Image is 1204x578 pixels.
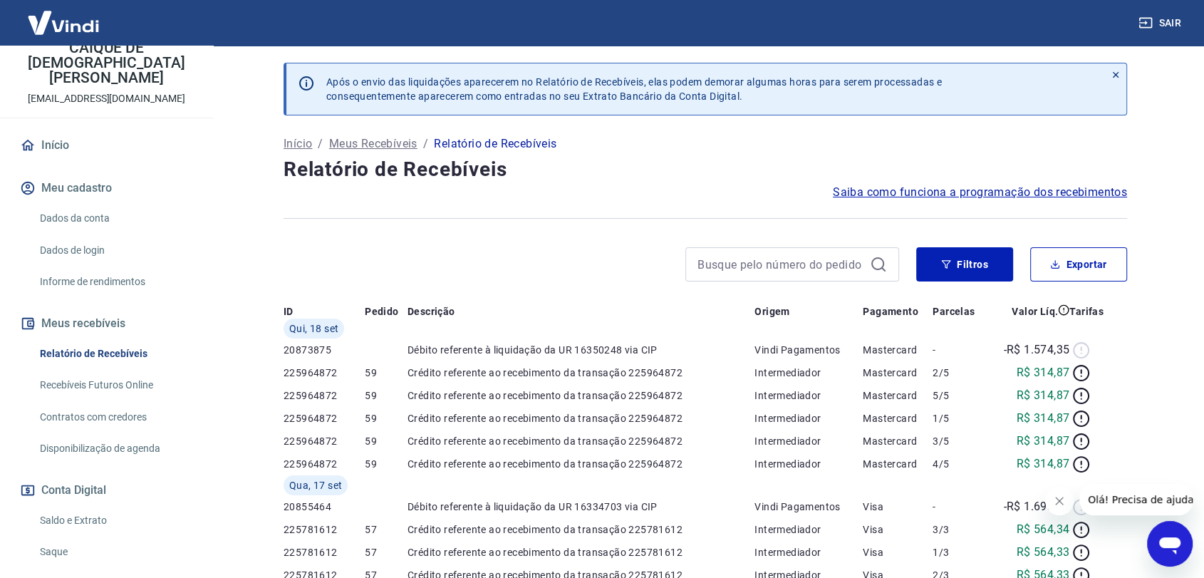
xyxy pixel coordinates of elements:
[284,135,312,153] a: Início
[863,343,933,357] p: Mastercard
[933,545,986,559] p: 1/3
[933,522,986,537] p: 3/3
[365,304,398,319] p: Pedido
[365,545,408,559] p: 57
[1017,410,1070,427] p: R$ 314,87
[1030,247,1127,282] button: Exportar
[284,366,365,380] p: 225964872
[1045,487,1074,515] iframe: Fechar mensagem
[754,388,863,403] p: Intermediador
[289,478,342,492] span: Qua, 17 set
[34,267,196,296] a: Informe de rendimentos
[284,545,365,559] p: 225781612
[9,10,120,21] span: Olá! Precisa de ajuda?
[423,135,428,153] p: /
[17,1,110,44] img: Vindi
[34,434,196,463] a: Disponibilização de agenda
[1136,10,1187,36] button: Sair
[863,522,933,537] p: Visa
[933,457,986,471] p: 4/5
[754,545,863,559] p: Intermediador
[365,388,408,403] p: 59
[916,247,1013,282] button: Filtros
[863,500,933,514] p: Visa
[863,457,933,471] p: Mastercard
[754,434,863,448] p: Intermediador
[17,475,196,506] button: Conta Digital
[754,522,863,537] p: Intermediador
[933,411,986,425] p: 1/5
[1017,544,1070,561] p: R$ 564,33
[365,411,408,425] p: 59
[284,411,365,425] p: 225964872
[408,434,754,448] p: Crédito referente ao recebimento da transação 225964872
[284,522,365,537] p: 225781612
[863,388,933,403] p: Mastercard
[933,343,986,357] p: -
[34,371,196,400] a: Recebíveis Futuros Online
[1147,521,1193,567] iframe: Botão para abrir a janela de mensagens
[1003,341,1069,358] p: -R$ 1.574,35
[754,457,863,471] p: Intermediador
[17,130,196,161] a: Início
[17,172,196,204] button: Meu cadastro
[863,366,933,380] p: Mastercard
[933,304,975,319] p: Parcelas
[34,537,196,567] a: Saque
[11,41,202,86] p: CAIQUE DE [DEMOGRAPHIC_DATA][PERSON_NAME]
[933,366,986,380] p: 2/5
[408,500,754,514] p: Débito referente à liquidação da UR 16334703 via CIP
[1079,484,1193,515] iframe: Mensagem da empresa
[284,434,365,448] p: 225964872
[933,388,986,403] p: 5/5
[284,155,1127,184] h4: Relatório de Recebíveis
[863,545,933,559] p: Visa
[1017,364,1070,381] p: R$ 314,87
[1003,498,1069,515] p: -R$ 1.693,00
[434,135,556,153] p: Relatório de Recebíveis
[34,403,196,432] a: Contratos com credores
[329,135,417,153] a: Meus Recebíveis
[833,184,1127,201] a: Saiba como funciona a programação dos recebimentos
[408,545,754,559] p: Crédito referente ao recebimento da transação 225781612
[754,366,863,380] p: Intermediador
[1012,304,1058,319] p: Valor Líq.
[34,339,196,368] a: Relatório de Recebíveis
[408,388,754,403] p: Crédito referente ao recebimento da transação 225964872
[365,457,408,471] p: 59
[408,304,455,319] p: Descrição
[34,236,196,265] a: Dados de login
[754,304,789,319] p: Origem
[34,506,196,535] a: Saldo e Extrato
[318,135,323,153] p: /
[284,388,365,403] p: 225964872
[863,434,933,448] p: Mastercard
[284,500,365,514] p: 20855464
[365,366,408,380] p: 59
[697,254,864,275] input: Busque pelo número do pedido
[326,75,942,103] p: Após o envio das liquidações aparecerem no Relatório de Recebíveis, elas podem demorar algumas ho...
[17,308,196,339] button: Meus recebíveis
[408,343,754,357] p: Débito referente à liquidação da UR 16350248 via CIP
[1017,387,1070,404] p: R$ 314,87
[365,522,408,537] p: 57
[408,366,754,380] p: Crédito referente ao recebimento da transação 225964872
[284,343,365,357] p: 20873875
[1017,521,1070,538] p: R$ 564,34
[863,304,918,319] p: Pagamento
[408,457,754,471] p: Crédito referente ao recebimento da transação 225964872
[28,91,185,106] p: [EMAIL_ADDRESS][DOMAIN_NAME]
[1017,433,1070,450] p: R$ 314,87
[284,304,294,319] p: ID
[1069,304,1104,319] p: Tarifas
[408,411,754,425] p: Crédito referente ao recebimento da transação 225964872
[284,457,365,471] p: 225964872
[933,500,986,514] p: -
[933,434,986,448] p: 3/5
[754,411,863,425] p: Intermediador
[408,522,754,537] p: Crédito referente ao recebimento da transação 225781612
[1017,455,1070,473] p: R$ 314,87
[863,411,933,425] p: Mastercard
